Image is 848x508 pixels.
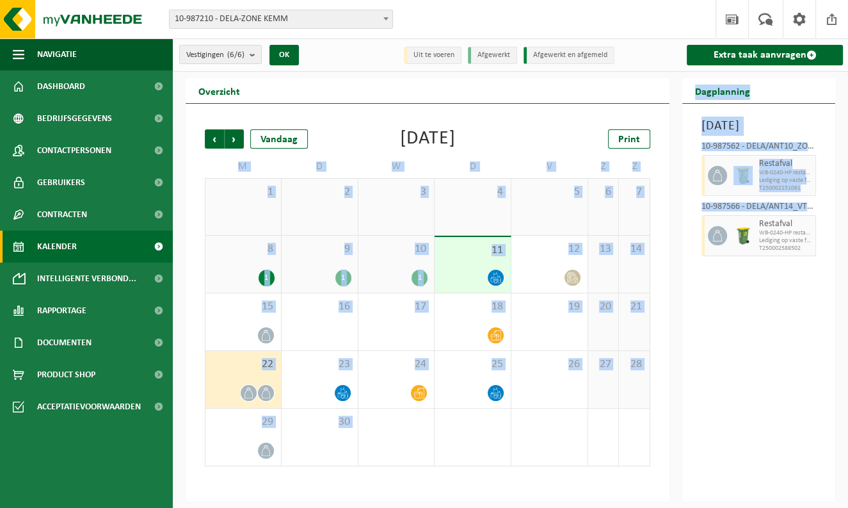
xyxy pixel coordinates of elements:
[37,359,95,391] span: Product Shop
[205,129,224,149] span: Vorige
[608,129,650,149] a: Print
[518,357,581,372] span: 26
[37,199,87,231] span: Contracten
[288,242,351,256] span: 9
[759,177,812,184] span: Lediging op vaste frequentie
[625,242,643,256] span: 14
[37,167,85,199] span: Gebruikers
[595,242,612,256] span: 13
[205,155,282,178] td: M
[625,185,643,199] span: 7
[701,202,816,215] div: 10-987566 - DELA/ANT14_VTEN NIJLEN ELSENDONKSTRAAT - NIJLEN
[186,45,244,65] span: Vestigingen
[288,300,351,314] span: 16
[733,226,753,245] img: WB-0240-HPE-GN-50
[212,300,275,314] span: 15
[441,357,504,372] span: 25
[682,78,763,103] h2: Dagplanning
[759,159,812,169] span: Restafval
[186,78,253,103] h2: Overzicht
[37,263,136,295] span: Intelligente verbond...
[212,242,275,256] span: 8
[759,219,812,229] span: Restafval
[759,184,812,192] span: T250002151061
[170,10,392,28] span: 10-987210 - DELA-ZONE KEMM
[404,47,461,64] li: Uit te voeren
[225,129,244,149] span: Volgende
[595,185,612,199] span: 6
[37,391,141,423] span: Acceptatievoorwaarden
[365,357,428,372] span: 24
[625,300,643,314] span: 21
[412,270,428,286] div: 1
[518,185,581,199] span: 5
[524,47,614,64] li: Afgewerkt en afgemeld
[358,155,435,178] td: W
[759,229,812,237] span: WB-0240-HP restafval
[441,243,504,258] span: 11
[518,242,581,256] span: 12
[37,102,112,135] span: Bedrijfsgegevens
[619,155,650,178] td: Z
[288,185,351,199] span: 2
[759,237,812,245] span: Lediging op vaste frequentie
[468,47,517,64] li: Afgewerkt
[701,117,816,136] h3: [DATE]
[435,155,511,178] td: D
[365,300,428,314] span: 17
[618,135,640,145] span: Print
[400,129,456,149] div: [DATE]
[282,155,358,178] td: D
[250,129,308,149] div: Vandaag
[441,300,504,314] span: 18
[288,415,351,429] span: 30
[37,70,85,102] span: Dashboard
[701,142,816,155] div: 10-987562 - DELA/ANT10_ZOERSEL HANDELSLEI - ZOERSEL
[37,295,86,327] span: Rapportage
[365,242,428,256] span: 10
[511,155,588,178] td: V
[288,357,351,372] span: 23
[212,185,275,199] span: 1
[227,51,244,59] count: (6/6)
[595,300,612,314] span: 20
[588,155,620,178] td: Z
[37,135,111,167] span: Contactpersonen
[335,270,351,286] div: 1
[687,45,843,65] a: Extra taak aanvragen
[169,10,393,29] span: 10-987210 - DELA-ZONE KEMM
[595,357,612,372] span: 27
[441,185,504,199] span: 4
[37,327,92,359] span: Documenten
[259,270,275,286] div: 1
[759,169,812,177] span: WB-0240-HP restafval
[179,45,262,64] button: Vestigingen(6/6)
[365,185,428,199] span: 3
[37,38,77,70] span: Navigatie
[733,166,753,185] img: WB-0240-HPE-GN-50
[37,231,77,263] span: Kalender
[269,45,299,65] button: OK
[625,357,643,372] span: 28
[518,300,581,314] span: 19
[212,415,275,429] span: 29
[759,245,812,252] span: T250002588502
[212,357,275,372] span: 22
